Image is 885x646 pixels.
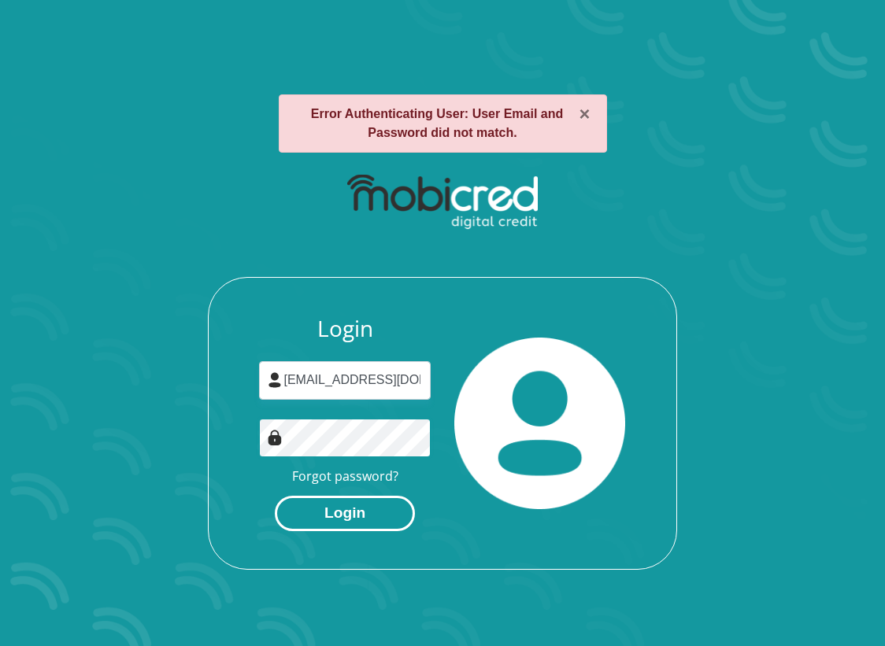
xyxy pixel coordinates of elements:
[292,467,398,485] a: Forgot password?
[275,496,415,531] button: Login
[267,372,283,388] img: user-icon image
[259,361,430,400] input: Username
[347,175,537,230] img: mobicred logo
[259,316,430,342] h3: Login
[311,107,563,139] strong: Error Authenticating User: User Email and Password did not match.
[580,105,591,124] button: ×
[267,430,283,445] img: Image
